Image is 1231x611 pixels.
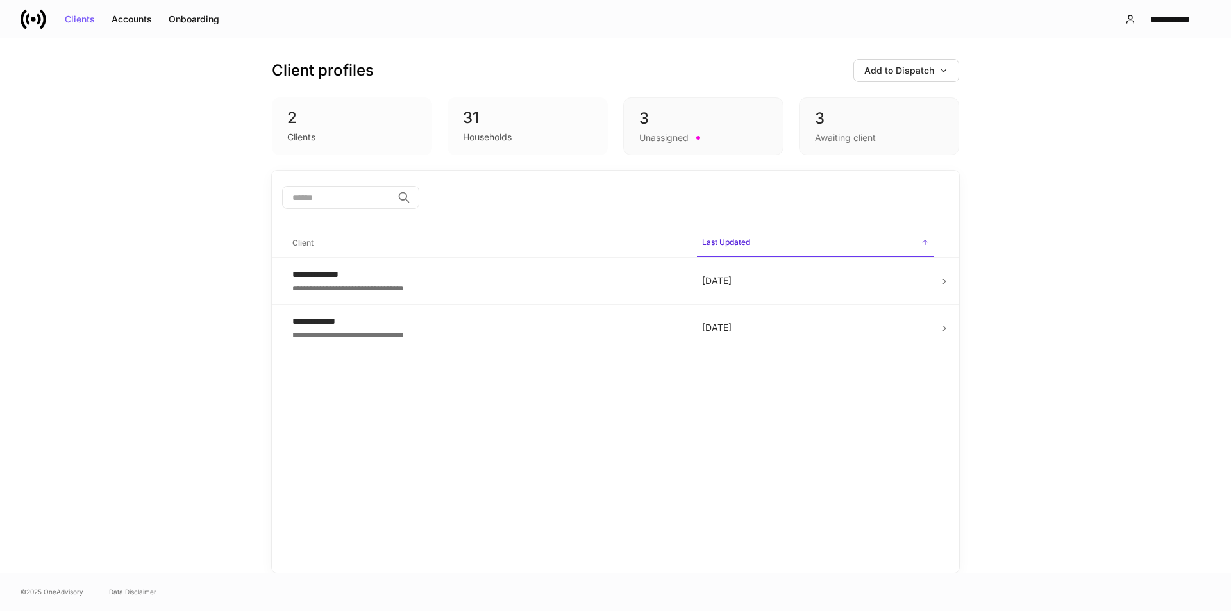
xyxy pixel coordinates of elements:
div: 3 [639,108,767,129]
button: Accounts [103,9,160,29]
span: Client [287,230,687,256]
div: 3Unassigned [623,97,783,155]
h6: Client [292,237,314,249]
a: Data Disclaimer [109,587,156,597]
button: Add to Dispatch [853,59,959,82]
h3: Client profiles [272,60,374,81]
div: Clients [287,131,315,144]
div: 2 [287,108,417,128]
span: © 2025 OneAdvisory [21,587,83,597]
button: Onboarding [160,9,228,29]
div: Accounts [112,15,152,24]
div: Add to Dispatch [864,66,948,75]
div: Clients [65,15,95,24]
div: Onboarding [169,15,219,24]
p: [DATE] [702,321,929,334]
div: 3Awaiting client [799,97,959,155]
span: Last Updated [697,230,934,257]
button: Clients [56,9,103,29]
div: 31 [463,108,592,128]
h6: Last Updated [702,236,750,248]
div: Awaiting client [815,131,876,144]
div: Unassigned [639,131,689,144]
div: Households [463,131,512,144]
p: [DATE] [702,274,929,287]
div: 3 [815,108,943,129]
